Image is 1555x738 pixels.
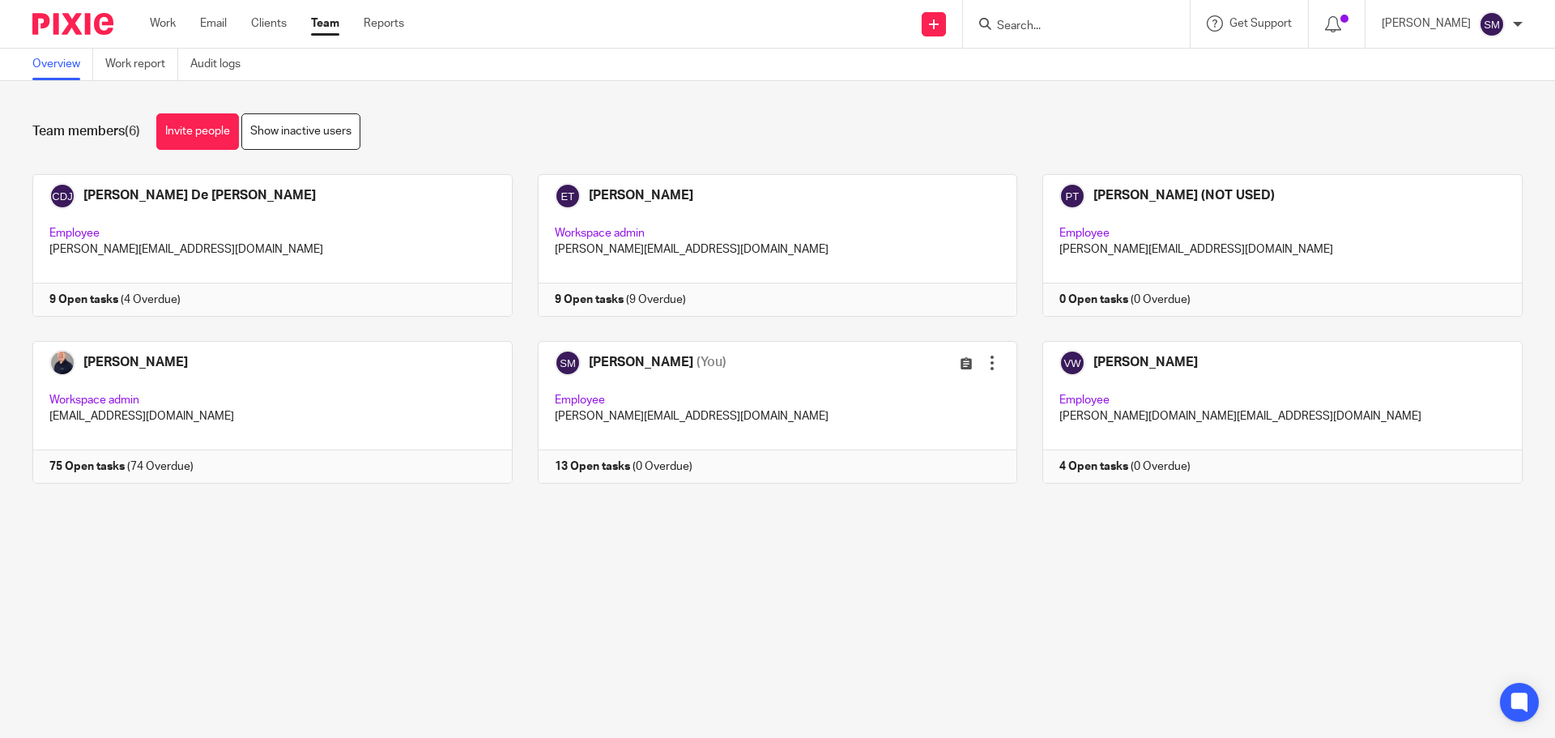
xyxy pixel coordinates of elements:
a: Reports [364,15,404,32]
span: Get Support [1229,18,1292,29]
a: Work report [105,49,178,80]
h1: Team members [32,123,140,140]
p: [PERSON_NAME] [1382,15,1471,32]
input: Search [995,19,1141,34]
a: Overview [32,49,93,80]
a: Work [150,15,176,32]
a: Clients [251,15,287,32]
a: Show inactive users [241,113,360,150]
a: Team [311,15,339,32]
a: Invite people [156,113,239,150]
img: svg%3E [1479,11,1505,37]
a: Email [200,15,227,32]
span: (6) [125,125,140,138]
a: Audit logs [190,49,253,80]
img: Pixie [32,13,113,35]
